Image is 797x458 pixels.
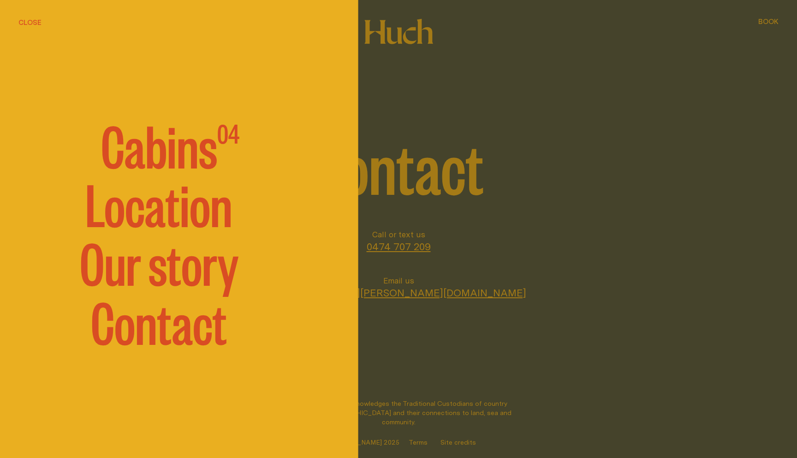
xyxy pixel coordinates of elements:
button: show menu [18,17,39,28]
a: 0474 707 209 [367,239,431,253]
span: © [PERSON_NAME] 2025 [321,438,399,447]
span: Menu [18,18,39,25]
a: Site credits [440,438,476,447]
button: show booking tray [758,17,779,28]
h2: Email us [18,275,779,286]
p: [PERSON_NAME] acknowledges the Traditional Custodians of country throughout [GEOGRAPHIC_DATA] and... [280,399,517,427]
a: Terms [409,438,428,447]
span: Contact [313,127,484,201]
h2: Call or text us [18,229,779,240]
a: [EMAIL_ADDRESS][PERSON_NAME][DOMAIN_NAME] [271,285,526,300]
span: Book [758,18,779,25]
